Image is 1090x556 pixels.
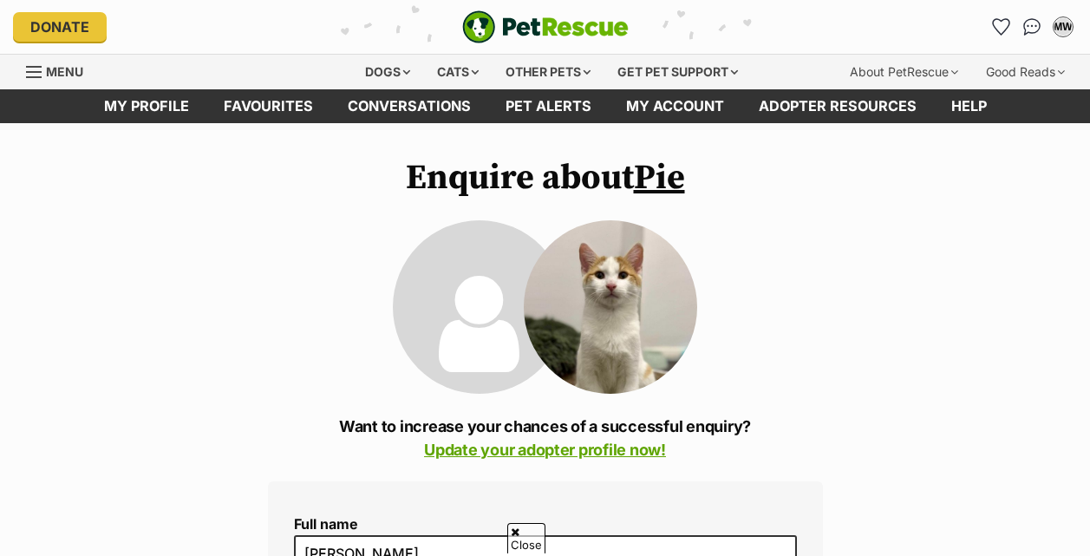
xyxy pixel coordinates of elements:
a: PetRescue [462,10,629,43]
ul: Account quick links [987,13,1077,41]
img: chat-41dd97257d64d25036548639549fe6c8038ab92f7586957e7f3b1b290dea8141.svg [1023,18,1041,36]
div: About PetRescue [838,55,970,89]
a: Pet alerts [488,89,609,123]
a: Update your adopter profile now! [424,441,666,459]
label: Full name [294,516,797,532]
div: Other pets [493,55,603,89]
a: Menu [26,55,95,86]
img: Pie [524,220,697,394]
a: Donate [13,12,107,42]
a: Adopter resources [741,89,934,123]
img: logo-e224e6f780fb5917bec1dbf3a21bbac754714ae5b6737aabdf751b685950b380.svg [462,10,629,43]
span: Menu [46,64,83,79]
a: Conversations [1018,13,1046,41]
div: Dogs [353,55,422,89]
a: Favourites [206,89,330,123]
h1: Enquire about [268,158,823,198]
button: My account [1049,13,1077,41]
div: Get pet support [605,55,750,89]
a: Favourites [987,13,1015,41]
span: Close [507,523,545,553]
div: MW [1054,18,1072,36]
a: Help [934,89,1004,123]
a: Pie [634,156,685,200]
a: My account [609,89,741,123]
a: conversations [330,89,488,123]
div: Good Reads [974,55,1077,89]
div: Cats [425,55,491,89]
p: Want to increase your chances of a successful enquiry? [268,415,823,461]
a: My profile [87,89,206,123]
